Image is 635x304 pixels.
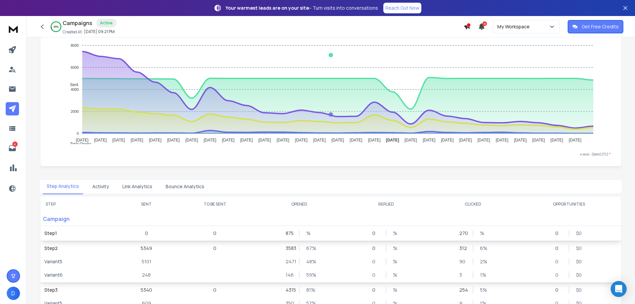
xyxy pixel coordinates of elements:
[555,245,562,252] p: 0
[185,138,198,142] tspan: [DATE]
[480,258,487,265] p: 2 %
[372,245,379,252] p: 0
[514,138,527,142] tspan: [DATE]
[383,3,421,13] a: Reach Out Now
[96,19,116,27] div: Active
[7,287,20,300] button: D
[7,23,20,35] img: logo
[226,5,309,11] strong: Your warmest leads are on your site
[295,138,308,142] tspan: [DATE]
[393,258,400,265] p: %
[286,230,292,237] p: 875
[372,230,379,237] p: 0
[119,196,174,212] th: SENT
[576,287,583,293] p: $ 0
[12,141,18,147] p: 4
[77,131,79,135] tspan: 0
[386,138,399,142] tspan: [DATE]
[459,230,466,237] p: 270
[54,25,59,29] p: 90 %
[43,179,83,194] button: Step Analytics
[459,258,466,265] p: 90
[404,138,417,142] tspan: [DATE]
[6,141,19,155] a: 4
[71,65,79,69] tspan: 6000
[459,245,466,252] p: 312
[94,138,107,142] tspan: [DATE]
[393,245,400,252] p: %
[162,179,208,194] button: Bounce Analytics
[576,258,583,265] p: $ 0
[44,230,115,237] p: Step 1
[286,258,292,265] p: 2471
[118,179,156,194] button: Link Analytics
[51,152,611,157] p: x-axis : Date(UTC)
[480,245,487,252] p: 6 %
[141,245,152,252] p: 5349
[256,196,343,212] th: OPENED
[306,258,313,265] p: 48 %
[555,230,562,237] p: 0
[88,179,113,194] button: Activity
[112,138,125,142] tspan: [DATE]
[44,287,115,293] p: Step 3
[306,287,313,293] p: 81 %
[393,230,400,237] p: %
[65,82,78,87] span: Sent
[277,138,289,142] tspan: [DATE]
[480,272,487,278] p: 1 %
[430,196,517,212] th: CLICKED
[555,272,562,278] p: 0
[145,230,148,237] p: 0
[213,287,216,293] p: 0
[516,196,621,212] th: OPPORTUNITIES
[576,272,583,278] p: $ 0
[226,5,378,11] p: – Turn visits into conversations
[306,230,313,237] p: %
[313,138,326,142] tspan: [DATE]
[44,258,115,265] p: Variant 5
[63,29,83,35] p: Created At:
[63,19,92,27] h1: Campaigns
[551,138,563,142] tspan: [DATE]
[555,258,562,265] p: 0
[459,272,466,278] p: 3
[569,138,581,142] tspan: [DATE]
[44,245,115,252] p: Step 2
[372,258,379,265] p: 0
[131,138,143,142] tspan: [DATE]
[213,230,216,237] p: 0
[286,245,292,252] p: 3583
[40,212,119,226] p: Campaign
[441,138,454,142] tspan: [DATE]
[286,272,292,278] p: 146
[286,287,292,293] p: 4315
[393,287,400,293] p: %
[213,245,216,252] p: 0
[71,109,79,113] tspan: 2000
[459,138,472,142] tspan: [DATE]
[204,138,216,142] tspan: [DATE]
[611,281,627,297] div: Open Intercom Messenger
[496,138,508,142] tspan: [DATE]
[44,272,115,278] p: Variant 6
[240,138,253,142] tspan: [DATE]
[459,287,466,293] p: 254
[385,5,419,11] p: Reach Out Now
[40,196,119,212] th: STEP
[331,138,344,142] tspan: [DATE]
[350,138,362,142] tspan: [DATE]
[480,230,487,237] p: %
[141,287,152,293] p: 5340
[480,287,487,293] p: 5 %
[65,142,91,146] span: Total Opens
[142,258,151,265] p: 5101
[71,43,79,47] tspan: 8000
[306,245,313,252] p: 67 %
[76,138,89,142] tspan: [DATE]
[258,138,271,142] tspan: [DATE]
[532,138,545,142] tspan: [DATE]
[306,272,313,278] p: 59 %
[372,272,379,278] p: 0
